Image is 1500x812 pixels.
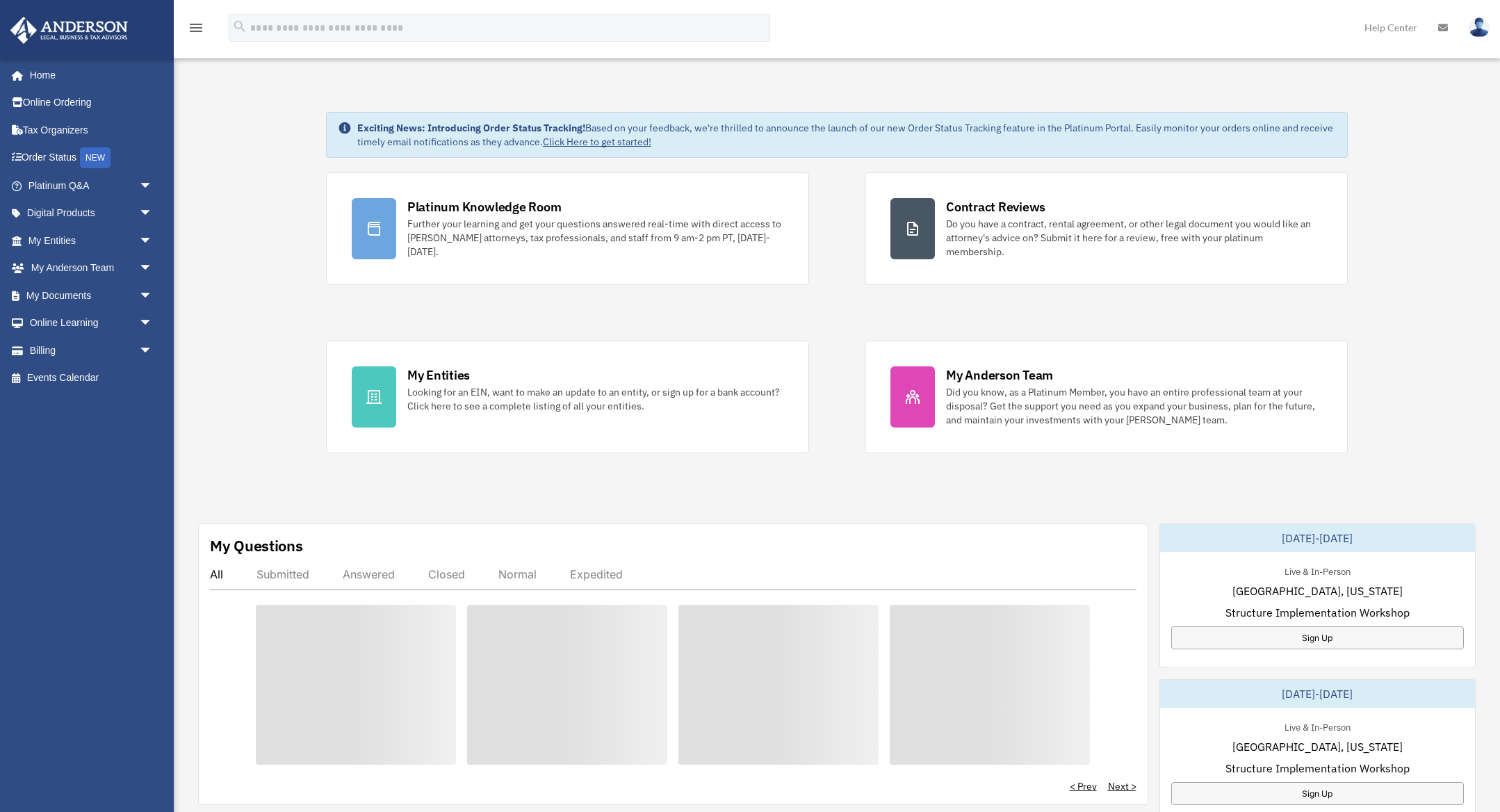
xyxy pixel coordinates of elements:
a: Sign Up [1171,782,1465,805]
a: Online Learningarrow_drop_down [10,309,174,337]
div: My Anderson Team [946,366,1053,384]
span: arrow_drop_down [139,172,167,200]
a: My Entitiesarrow_drop_down [10,227,174,254]
span: arrow_drop_down [139,200,167,228]
strong: Exciting News: Introducing Order Status Tracking! [357,122,585,134]
a: Click Here to get started! [543,136,651,148]
div: My Entities [407,366,470,384]
span: arrow_drop_down [139,309,167,338]
div: Expedited [570,567,623,581]
div: NEW [80,147,111,168]
span: Structure Implementation Workshop [1225,760,1410,777]
a: Billingarrow_drop_down [10,336,174,364]
a: My Anderson Teamarrow_drop_down [10,254,174,282]
img: Anderson Advisors Platinum Portal [6,17,132,44]
span: [GEOGRAPHIC_DATA], [US_STATE] [1232,738,1403,755]
a: Digital Productsarrow_drop_down [10,200,174,227]
span: arrow_drop_down [139,336,167,365]
div: Do you have a contract, rental agreement, or other legal document you would like an attorney's ad... [946,217,1322,259]
div: Looking for an EIN, want to make an update to an entity, or sign up for a bank account? Click her... [407,385,783,413]
div: Answered [343,567,395,581]
div: Live & In-Person [1273,719,1362,733]
span: arrow_drop_down [139,227,167,255]
span: [GEOGRAPHIC_DATA], [US_STATE] [1232,583,1403,599]
div: Live & In-Person [1273,563,1362,578]
a: Contract Reviews Do you have a contract, rental agreement, or other legal document you would like... [865,172,1348,285]
a: Next > [1108,779,1136,793]
span: arrow_drop_down [139,254,167,283]
div: [DATE]-[DATE] [1160,680,1476,708]
a: Platinum Knowledge Room Further your learning and get your questions answered real-time with dire... [326,172,809,285]
a: Events Calendar [10,364,174,392]
div: Platinum Knowledge Room [407,198,562,216]
a: My Anderson Team Did you know, as a Platinum Member, you have an entire professional team at your... [865,341,1348,453]
a: My Documentsarrow_drop_down [10,282,174,309]
a: Home [10,61,167,89]
a: My Entities Looking for an EIN, want to make an update to an entity, or sign up for a bank accoun... [326,341,809,453]
div: Closed [428,567,465,581]
div: Based on your feedback, we're thrilled to announce the launch of our new Order Status Tracking fe... [357,121,1336,149]
span: Structure Implementation Workshop [1225,604,1410,621]
i: menu [188,19,204,36]
div: Normal [498,567,537,581]
div: Contract Reviews [946,198,1045,216]
a: < Prev [1070,779,1097,793]
div: My Questions [210,535,303,556]
div: Did you know, as a Platinum Member, you have an entire professional team at your disposal? Get th... [946,385,1322,427]
a: Sign Up [1171,626,1465,649]
div: Further your learning and get your questions answered real-time with direct access to [PERSON_NAM... [407,217,783,259]
div: [DATE]-[DATE] [1160,524,1476,552]
a: Tax Organizers [10,116,174,144]
a: menu [188,24,204,36]
a: Platinum Q&Aarrow_drop_down [10,172,174,200]
a: Order StatusNEW [10,144,174,172]
a: Online Ordering [10,89,174,117]
span: arrow_drop_down [139,282,167,310]
i: search [232,19,247,34]
img: User Pic [1469,17,1490,38]
div: All [210,567,223,581]
div: Submitted [256,567,309,581]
